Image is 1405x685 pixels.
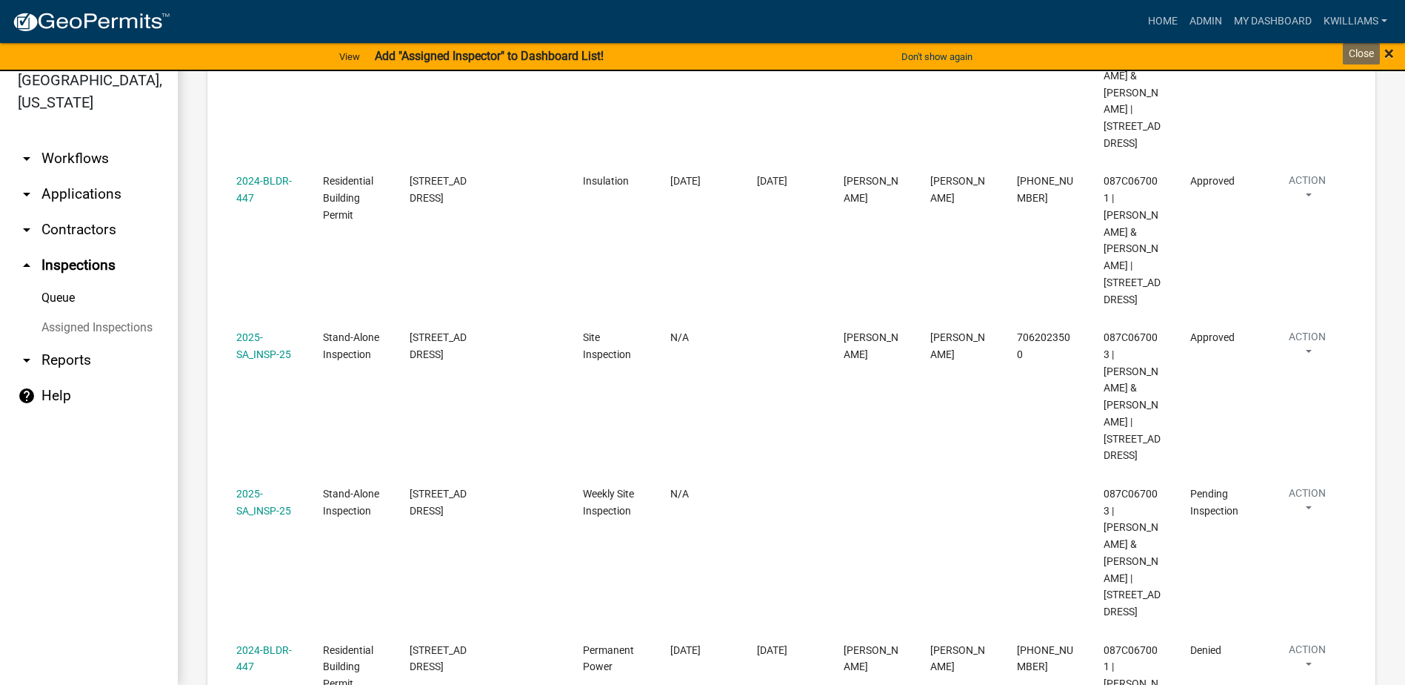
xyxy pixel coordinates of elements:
[1017,175,1073,204] span: 706-473-0170
[18,185,36,203] i: arrow_drop_down
[844,331,898,360] span: Brian Alliston
[1277,173,1338,210] button: Action
[930,175,985,204] span: Chip Roberts
[323,175,373,221] span: Residential Building Permit
[18,257,36,274] i: arrow_drop_up
[1184,7,1228,36] a: Admin
[670,175,701,187] span: 03/06/2025
[1017,644,1073,673] span: 706-473-0170
[236,488,291,517] a: 2025-SA_INSP-25
[333,44,366,69] a: View
[410,644,467,673] span: 102 C S CAY DR
[410,175,467,204] span: 102 C S CAY DR
[757,173,815,190] div: [DATE]
[583,644,634,673] span: Permanent Power
[1104,488,1161,618] span: 087C067003 | HAIRETIS ANDREW & KELLY | 102 A S CAY DR
[1190,331,1235,343] span: Approved
[757,642,815,659] div: [DATE]
[236,644,292,673] a: 2024-BLDR-447
[844,175,898,204] span: Cedrick Moreland
[583,331,631,360] span: Site Inspection
[1277,329,1338,366] button: Action
[236,175,292,204] a: 2024-BLDR-447
[410,331,467,360] span: 102 A S CAY DR
[844,644,898,673] span: Cedrick Moreland
[375,49,604,63] strong: Add "Assigned Inspector" to Dashboard List!
[1343,43,1380,64] div: Close
[583,175,629,187] span: Insulation
[1142,7,1184,36] a: Home
[1277,486,1338,523] button: Action
[1228,7,1318,36] a: My Dashboard
[670,488,689,500] span: N/A
[1277,642,1338,679] button: Action
[1384,44,1394,62] button: Close
[1384,43,1394,64] span: ×
[1190,488,1238,517] span: Pending Inspection
[323,488,379,517] span: Stand-Alone Inspection
[18,221,36,239] i: arrow_drop_down
[236,331,291,360] a: 2025-SA_INSP-25
[1190,175,1235,187] span: Approved
[930,644,985,673] span: Chip Roberts
[1104,331,1161,461] span: 087C067003 | HAIRETIS ANDREW & KELLY | 102 A S CAY DR
[18,387,36,405] i: help
[323,331,379,360] span: Stand-Alone Inspection
[1104,175,1161,305] span: 087C067001 | HAIRETIS ANDREW & KELLY | 102 S CAY DR
[18,150,36,168] i: arrow_drop_down
[18,351,36,369] i: arrow_drop_down
[895,44,978,69] button: Don't show again
[1017,331,1070,360] span: 7062023500
[930,331,985,360] span: Brian Alliston
[410,488,467,517] span: 102 A S CAY DR
[670,644,701,656] span: 03/25/2025
[670,331,689,343] span: N/A
[1318,7,1393,36] a: kwilliams
[583,488,634,517] span: Weekly Site Inspection
[1190,644,1221,656] span: Denied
